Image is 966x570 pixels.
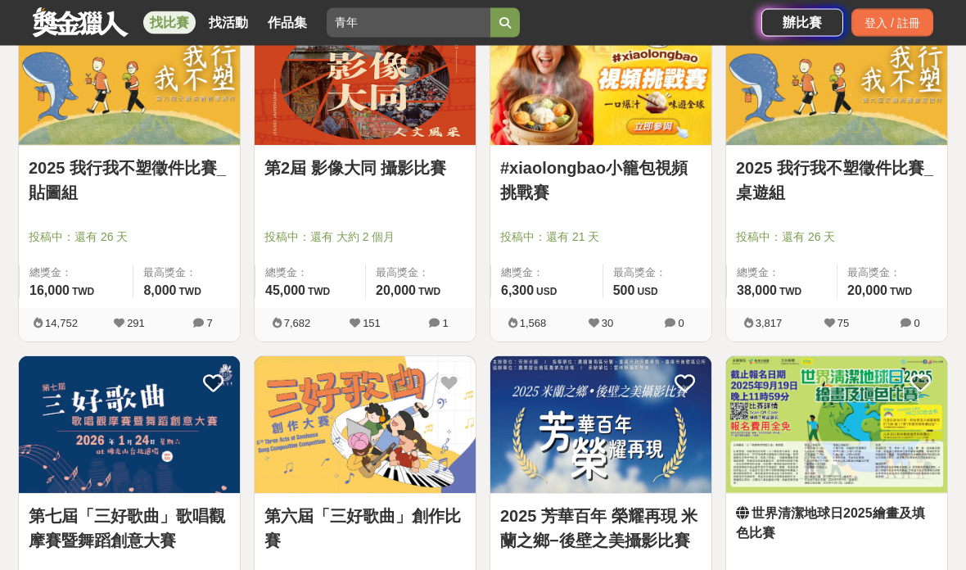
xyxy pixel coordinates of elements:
[536,287,557,298] span: USD
[261,11,314,34] a: 作品集
[736,156,937,206] a: 2025 我行我不塑徵件比賽_桌遊組
[264,156,466,181] a: 第2屆 影像大同 攝影比賽
[890,287,912,298] span: TWD
[602,318,613,330] span: 30
[45,318,78,330] span: 14,752
[255,10,476,147] img: Cover Image
[143,284,176,298] span: 8,000
[72,287,94,298] span: TWD
[678,318,684,330] span: 0
[29,284,70,298] span: 16,000
[206,318,212,330] span: 7
[914,318,919,330] span: 0
[726,357,947,494] img: Cover Image
[847,265,937,282] span: 最高獎金：
[501,265,593,282] span: 總獎金：
[726,10,947,147] img: Cover Image
[418,287,440,298] span: TWD
[737,284,777,298] span: 38,000
[851,9,933,37] div: 登入 / 註冊
[376,265,466,282] span: 最高獎金：
[264,504,466,554] a: 第六屆「三好歌曲」創作比賽
[308,287,330,298] span: TWD
[179,287,201,298] span: TWD
[837,318,849,330] span: 75
[265,265,355,282] span: 總獎金：
[500,504,702,554] a: 2025 芳華百年 榮耀再現 米蘭之鄉−後壁之美攝影比賽
[490,10,711,147] img: Cover Image
[847,284,887,298] span: 20,000
[29,156,230,206] a: 2025 我行我不塑徵件比賽_貼圖組
[442,318,448,330] span: 1
[756,318,783,330] span: 3,817
[29,229,230,247] span: 投稿中：還有 26 天
[143,11,196,34] a: 找比賽
[779,287,801,298] span: TWD
[520,318,547,330] span: 1,568
[761,9,843,37] a: 辦比賽
[737,265,827,282] span: 總獎金：
[284,318,311,330] span: 7,682
[501,284,534,298] span: 6,300
[490,357,711,494] img: Cover Image
[264,229,466,247] span: 投稿中：還有 大約 2 個月
[19,357,240,494] img: Cover Image
[376,284,416,298] span: 20,000
[363,318,381,330] span: 151
[29,265,123,282] span: 總獎金：
[613,265,702,282] span: 最高獎金：
[202,11,255,34] a: 找活動
[637,287,657,298] span: USD
[29,504,230,554] a: 第七屆「三好歌曲」歌唱觀摩賽暨舞蹈創意大賽
[613,284,635,298] span: 500
[143,265,230,282] span: 最高獎金：
[19,10,240,147] img: Cover Image
[327,8,490,38] input: 2025「洗手新日常：全民 ALL IN」洗手歌全台徵選
[736,229,937,247] span: 投稿中：還有 26 天
[736,504,937,544] a: 世界清潔地球日2025繪畫及填色比賽
[265,284,305,298] span: 45,000
[127,318,145,330] span: 291
[500,156,702,206] a: #xiaolongbao小籠包視頻挑戰賽
[255,357,476,494] img: Cover Image
[500,229,702,247] span: 投稿中：還有 21 天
